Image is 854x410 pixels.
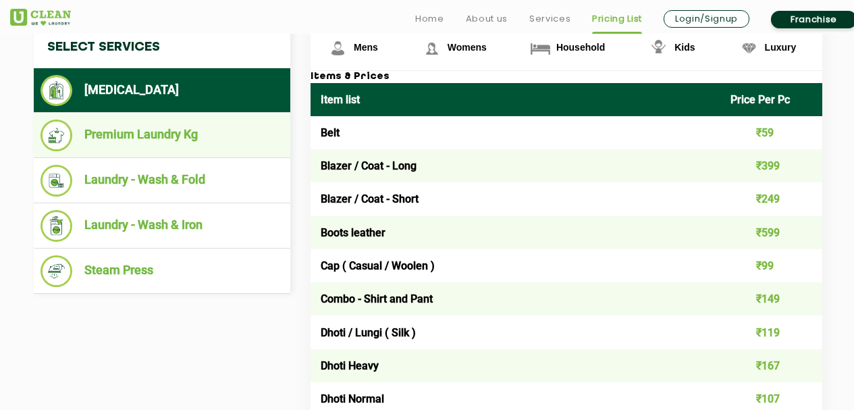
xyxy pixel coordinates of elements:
[448,42,487,53] span: Womens
[41,255,72,287] img: Steam Press
[41,120,284,151] li: Premium Laundry Kg
[34,26,290,68] h4: Select Services
[41,165,284,197] li: Laundry - Wash & Fold
[720,216,823,249] td: ₹599
[420,36,444,60] img: Womens
[720,315,823,349] td: ₹119
[311,71,822,83] h3: Items & Prices
[592,11,642,27] a: Pricing List
[41,255,284,287] li: Steam Press
[556,42,605,53] span: Household
[311,249,720,282] td: Cap ( Casual / Woolen )
[311,349,720,382] td: Dhoti Heavy
[720,349,823,382] td: ₹167
[311,182,720,215] td: Blazer / Coat - Short
[311,116,720,149] td: Belt
[41,75,72,106] img: Dry Cleaning
[720,149,823,182] td: ₹399
[529,36,552,60] img: Household
[720,83,823,116] th: Price Per Pc
[311,315,720,349] td: Dhoti / Lungi ( Silk )
[311,83,720,116] th: Item list
[720,249,823,282] td: ₹99
[466,11,508,27] a: About us
[720,182,823,215] td: ₹249
[311,282,720,315] td: Combo - Shirt and Pant
[41,75,284,106] li: [MEDICAL_DATA]
[529,11,570,27] a: Services
[354,42,378,53] span: Mens
[41,165,72,197] img: Laundry - Wash & Fold
[720,282,823,315] td: ₹149
[720,116,823,149] td: ₹59
[647,36,670,60] img: Kids
[311,149,720,182] td: Blazer / Coat - Long
[737,36,761,60] img: Luxury
[41,210,72,242] img: Laundry - Wash & Iron
[765,42,797,53] span: Luxury
[41,210,284,242] li: Laundry - Wash & Iron
[311,216,720,249] td: Boots leather
[664,10,749,28] a: Login/Signup
[415,11,444,27] a: Home
[41,120,72,151] img: Premium Laundry Kg
[10,9,71,26] img: UClean Laundry and Dry Cleaning
[674,42,695,53] span: Kids
[326,36,350,60] img: Mens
